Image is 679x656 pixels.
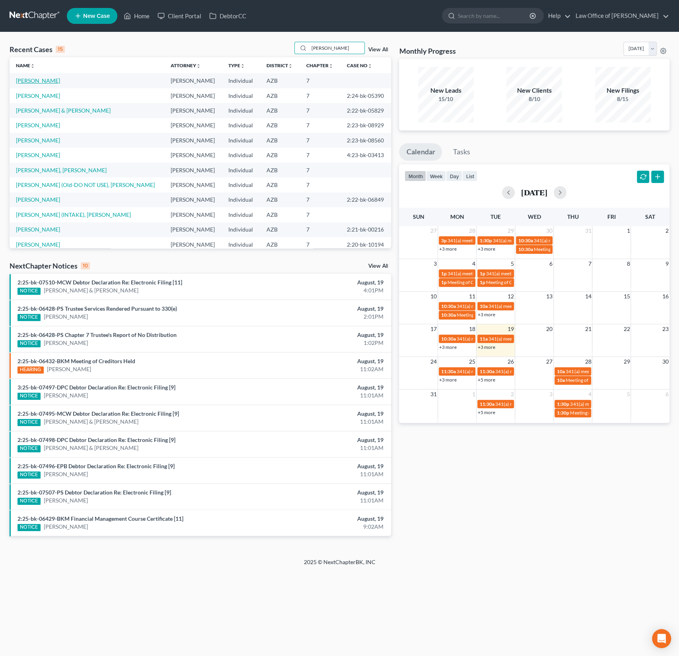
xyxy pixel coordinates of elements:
td: 4:23-bk-03413 [340,148,391,162]
span: 341(a) meeting for [PERSON_NAME] & [PERSON_NAME] [447,271,566,276]
a: [PERSON_NAME] [16,77,60,84]
td: [PERSON_NAME] [164,163,222,177]
span: 23 [661,324,669,334]
a: Case Nounfold_more [347,62,372,68]
div: NextChapter Notices [10,261,90,271]
div: NOTICE [18,419,41,426]
div: August, 19 [267,278,383,286]
a: 2:25-bk-07510-MCW Debtor Declaration Re: Electronic Filing [11] [18,279,182,286]
td: 7 [300,237,340,252]
span: 11:30a [480,368,494,374]
td: [PERSON_NAME] [164,222,222,237]
span: 20 [545,324,553,334]
div: 2:01PM [267,313,383,321]
div: NOTICE [18,288,41,295]
a: [PERSON_NAME] (INTAKE), [PERSON_NAME] [16,211,131,218]
a: [PERSON_NAME] [44,523,88,531]
span: 1p [480,279,485,285]
td: Individual [222,103,260,118]
span: 2 [510,389,515,399]
a: [PERSON_NAME] & [PERSON_NAME] [16,107,111,114]
div: August, 19 [267,436,383,444]
span: 341(a) meeting for [PERSON_NAME] [570,401,647,407]
span: 27 [545,357,553,366]
span: Meeting of Creditors for [PERSON_NAME] [457,312,545,318]
div: NOTICE [18,340,41,347]
td: [PERSON_NAME] [164,118,222,133]
a: [PERSON_NAME] [44,496,88,504]
div: August, 19 [267,489,383,496]
td: AZB [260,73,300,88]
span: Meeting of Creditors for [PERSON_NAME] [486,279,574,285]
span: Meeting of Creditors for [PERSON_NAME] [534,246,622,252]
a: [PERSON_NAME], [PERSON_NAME] [16,167,107,173]
a: +3 more [439,246,457,252]
button: week [426,171,446,181]
span: 16 [661,292,669,301]
span: 2 [665,226,669,236]
span: Sun [412,213,424,220]
td: 7 [300,222,340,237]
div: HEARING [18,366,44,374]
div: August, 19 [267,305,383,313]
span: 13 [545,292,553,301]
span: 14 [584,292,592,301]
span: 18 [468,324,476,334]
span: 3 [433,259,438,269]
span: 7 [587,259,592,269]
td: [PERSON_NAME] [164,133,222,148]
span: Thu [567,213,579,220]
span: Tue [490,213,501,220]
a: DebtorCC [205,9,250,23]
span: Meeting of Creditors for [PERSON_NAME] [570,410,658,416]
span: Sat [645,213,655,220]
span: 24 [430,357,438,366]
div: 4:01PM [267,286,383,294]
td: AZB [260,163,300,177]
td: 7 [300,73,340,88]
a: [PERSON_NAME] [44,391,88,399]
td: AZB [260,148,300,162]
span: 30 [661,357,669,366]
i: unfold_more [329,64,333,68]
span: 28 [468,226,476,236]
span: 31 [430,389,438,399]
span: 341(a) meeting for [PERSON_NAME] [486,271,563,276]
button: list [462,171,477,181]
td: AZB [260,88,300,103]
div: New Clients [506,86,562,95]
span: 10a [557,368,565,374]
td: 2:22-bk-06849 [340,193,391,207]
div: 11:01AM [267,470,383,478]
span: New Case [83,13,110,19]
span: 1 [626,226,630,236]
span: 1:30p [557,410,569,416]
span: 1:30p [480,237,492,243]
div: New Filings [595,86,651,95]
span: 21 [584,324,592,334]
i: unfold_more [240,64,245,68]
a: Nameunfold_more [16,62,35,68]
a: [PERSON_NAME] [16,241,60,248]
td: Individual [222,222,260,237]
span: 341(a) meeting for [PERSON_NAME] [457,303,533,309]
a: 2:25-bk-06429-BKM Financial Management Course Certificate [11] [18,515,183,522]
a: [PERSON_NAME] & [PERSON_NAME] [44,286,138,294]
a: Attorneyunfold_more [170,62,200,68]
a: View All [368,47,388,53]
span: 1p [441,279,447,285]
div: 10 [81,262,90,269]
td: 7 [300,103,340,118]
h2: [DATE] [521,188,547,197]
div: August, 19 [267,331,383,339]
td: 7 [300,193,340,207]
span: 341(a) meeting for [PERSON_NAME] & [PERSON_NAME] [457,368,576,374]
i: unfold_more [30,64,35,68]
input: Search by name... [309,42,364,54]
span: 31 [584,226,592,236]
a: +3 more [478,246,495,252]
a: [PERSON_NAME] [44,470,88,478]
td: [PERSON_NAME] [164,103,222,118]
a: +3 more [478,344,495,350]
span: 341(a) meeting for [PERSON_NAME] [488,303,565,309]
